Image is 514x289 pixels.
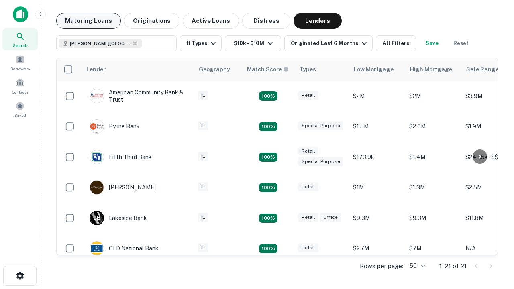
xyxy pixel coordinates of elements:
span: Borrowers [10,65,30,72]
div: Lakeside Bank [90,211,147,225]
div: Lender [86,65,106,74]
div: Matching Properties: 2, hasApolloMatch: undefined [259,91,277,101]
div: OLD National Bank [90,241,159,256]
button: Active Loans [183,13,239,29]
button: 11 Types [180,35,222,51]
div: IL [198,213,208,222]
td: $1.3M [405,172,461,203]
div: High Mortgage [410,65,452,74]
button: Maturing Loans [56,13,121,29]
div: Capitalize uses an advanced AI algorithm to match your search with the best lender. The match sco... [247,65,289,74]
th: Lender [82,58,194,81]
th: Low Mortgage [349,58,405,81]
div: IL [198,91,208,100]
td: $2.6M [405,111,461,142]
div: Office [320,213,341,222]
td: $173.9k [349,142,405,172]
button: Originations [124,13,179,29]
button: Lenders [294,13,342,29]
a: Contacts [2,75,38,97]
div: [PERSON_NAME] [90,180,156,195]
button: Save your search to get updates of matches that match your search criteria. [419,35,445,51]
th: Types [294,58,349,81]
td: $2M [405,81,461,111]
div: Retail [298,243,318,252]
p: 1–21 of 21 [439,261,467,271]
div: Sale Range [466,65,499,74]
button: Distress [242,13,290,29]
div: Matching Properties: 2, hasApolloMatch: undefined [259,183,277,193]
div: IL [198,182,208,191]
p: Rows per page: [360,261,403,271]
div: Special Purpose [298,157,343,166]
th: High Mortgage [405,58,461,81]
div: IL [198,243,208,252]
td: $1M [349,172,405,203]
div: IL [198,121,208,130]
p: L B [93,214,100,222]
img: picture [90,181,104,194]
div: Retail [298,213,318,222]
td: $9.3M [349,203,405,233]
img: picture [90,150,104,164]
div: IL [198,152,208,161]
td: $1.4M [405,142,461,172]
span: [PERSON_NAME][GEOGRAPHIC_DATA], [GEOGRAPHIC_DATA] [70,40,130,47]
img: picture [90,120,104,133]
td: $9.3M [405,203,461,233]
div: Fifth Third Bank [90,150,152,164]
button: Reset [448,35,474,51]
th: Geography [194,58,242,81]
a: Borrowers [2,52,38,73]
button: Originated Last 6 Months [284,35,373,51]
td: $7M [405,233,461,264]
button: $10k - $10M [225,35,281,51]
td: $2M [349,81,405,111]
div: Matching Properties: 3, hasApolloMatch: undefined [259,122,277,132]
div: Types [299,65,316,74]
div: 50 [406,260,426,272]
div: Byline Bank [90,119,140,134]
div: Matching Properties: 2, hasApolloMatch: undefined [259,153,277,162]
img: picture [90,89,104,103]
div: Originated Last 6 Months [291,39,369,48]
h6: Match Score [247,65,287,74]
div: Retail [298,147,318,156]
div: Special Purpose [298,121,343,130]
div: Geography [199,65,230,74]
a: Search [2,28,38,50]
div: American Community Bank & Trust [90,89,186,103]
button: All Filters [376,35,416,51]
span: Search [13,42,27,49]
div: Matching Properties: 3, hasApolloMatch: undefined [259,214,277,223]
div: Low Mortgage [354,65,394,74]
a: Saved [2,98,38,120]
img: capitalize-icon.png [13,6,28,22]
span: Contacts [12,89,28,95]
th: Capitalize uses an advanced AI algorithm to match your search with the best lender. The match sco... [242,58,294,81]
div: Retail [298,182,318,191]
td: $1.5M [349,111,405,142]
span: Saved [14,112,26,118]
td: $2.7M [349,233,405,264]
div: Retail [298,91,318,100]
iframe: Chat Widget [474,225,514,263]
div: Matching Properties: 2, hasApolloMatch: undefined [259,244,277,254]
img: picture [90,242,104,255]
